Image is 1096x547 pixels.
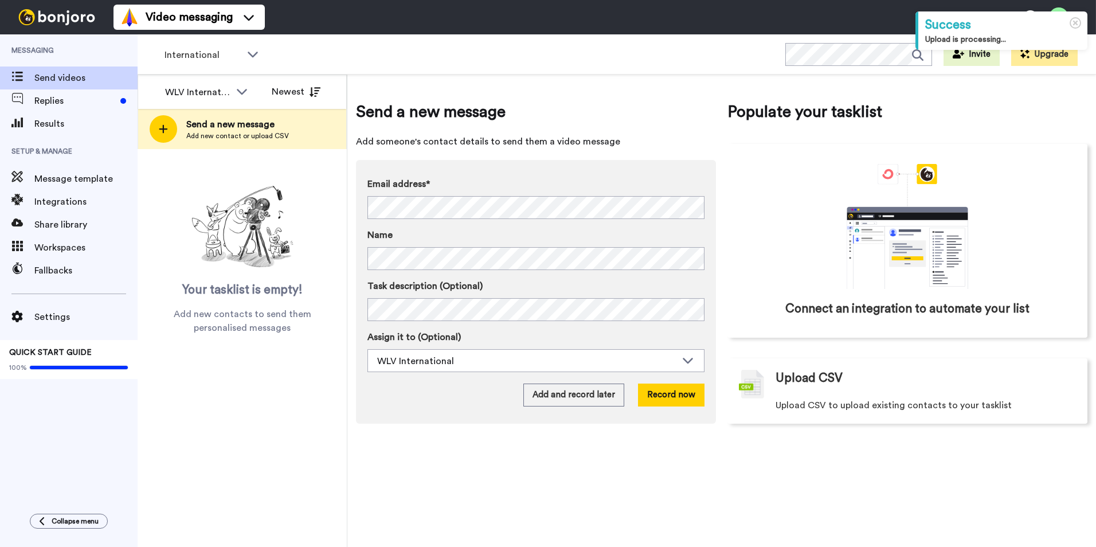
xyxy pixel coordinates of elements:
img: bj-logo-header-white.svg [14,9,100,25]
span: Add someone's contact details to send them a video message [356,135,716,149]
span: Send a new message [186,118,289,131]
img: ready-set-action.png [185,181,300,273]
span: Video messaging [146,9,233,25]
span: Share library [34,218,138,232]
button: Newest [263,80,329,103]
span: Connect an integration to automate your list [785,300,1030,318]
div: Success [925,16,1081,34]
span: Send a new message [356,100,716,123]
span: Add new contact or upload CSV [186,131,289,140]
span: Message template [34,172,138,186]
span: Send videos [34,71,138,85]
label: Email address* [367,177,704,191]
span: Settings [34,310,138,324]
span: Replies [34,94,116,108]
span: 100% [9,363,27,372]
span: Results [34,117,138,131]
span: Integrations [34,195,138,209]
img: csv-grey.png [739,370,764,398]
label: Assign it to (Optional) [367,330,704,344]
span: Workspaces [34,241,138,255]
div: WLV International [165,85,230,99]
span: Upload CSV [776,370,843,387]
div: Upload is processing... [925,34,1081,45]
div: WLV International [377,354,676,368]
span: Your tasklist is empty! [182,282,303,299]
span: Name [367,228,393,242]
span: Fallbacks [34,264,138,278]
button: Add and record later [523,384,624,407]
span: Populate your tasklist [727,100,1087,123]
button: Upgrade [1011,43,1078,66]
span: Add new contacts to send them personalised messages [155,307,330,335]
button: Record now [638,384,704,407]
span: International [165,48,241,62]
div: animation [821,164,993,289]
button: Invite [944,43,1000,66]
label: Task description (Optional) [367,279,704,293]
span: Collapse menu [52,517,99,526]
span: QUICK START GUIDE [9,349,92,357]
span: Upload CSV to upload existing contacts to your tasklist [776,398,1012,412]
img: vm-color.svg [120,8,139,26]
button: Collapse menu [30,514,108,529]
